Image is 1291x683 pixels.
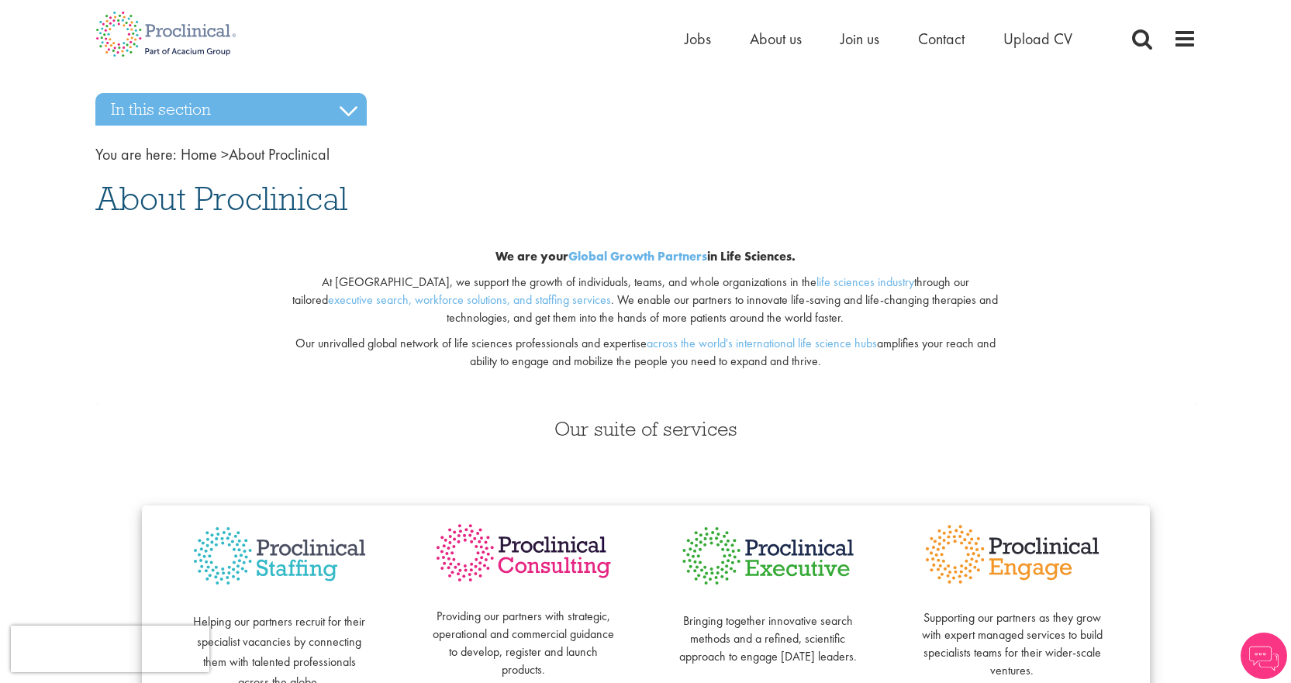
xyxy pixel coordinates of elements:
[677,521,859,591] img: Proclinical Executive
[647,335,877,351] a: across the world's international life science hubs
[1003,29,1072,49] a: Upload CV
[95,178,347,219] span: About Proclinical
[921,592,1103,680] p: Supporting our partners as they grow with expert managed services to build specialists teams for ...
[282,335,1009,371] p: Our unrivalled global network of life sciences professionals and expertise amplifies your reach a...
[750,29,802,49] a: About us
[1241,633,1287,679] img: Chatbot
[433,591,615,679] p: Providing our partners with strategic, operational and commercial guidance to develop, register a...
[816,274,914,290] a: life sciences industry
[95,419,1196,439] h3: Our suite of services
[568,248,707,264] a: Global Growth Partners
[221,144,229,164] span: >
[918,29,965,49] a: Contact
[433,521,615,585] img: Proclinical Consulting
[181,144,330,164] span: About Proclinical
[95,93,367,126] h3: In this section
[11,626,209,672] iframe: reCAPTCHA
[95,144,177,164] span: You are here:
[921,521,1103,588] img: Proclinical Engage
[495,248,796,264] b: We are your in Life Sciences.
[328,291,611,308] a: executive search, workforce solutions, and staffing services
[677,595,859,665] p: Bringing together innovative search methods and a refined, scientific approach to engage [DATE] l...
[188,521,371,592] img: Proclinical Staffing
[841,29,879,49] a: Join us
[685,29,711,49] a: Jobs
[282,274,1009,327] p: At [GEOGRAPHIC_DATA], we support the growth of individuals, teams, and whole organizations in the...
[181,144,217,164] a: breadcrumb link to Home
